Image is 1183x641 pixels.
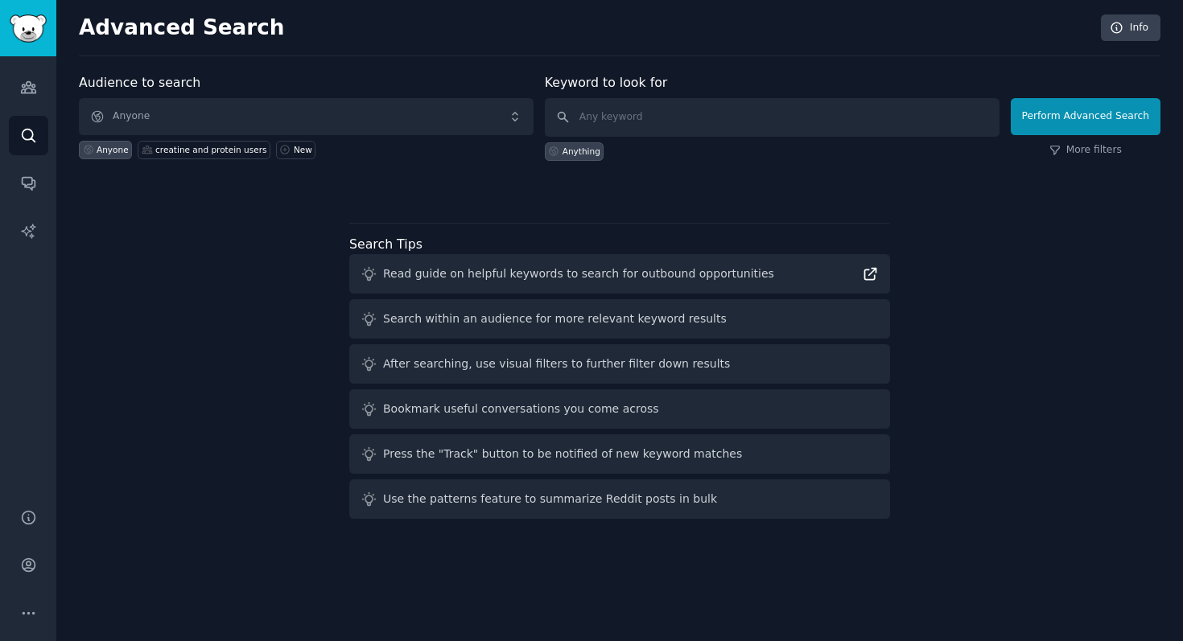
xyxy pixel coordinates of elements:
label: Search Tips [349,236,422,252]
div: Anyone [97,144,129,155]
button: Anyone [79,98,534,135]
a: More filters [1049,143,1122,158]
h2: Advanced Search [79,15,1092,41]
div: Use the patterns feature to summarize Reddit posts in bulk [383,491,717,507]
div: After searching, use visual filters to further filter down results [383,355,730,372]
div: Read guide on helpful keywords to search for outbound opportunities [383,265,774,282]
img: GummySearch logo [10,14,47,43]
label: Keyword to look for [545,75,668,90]
input: Any keyword [545,98,1000,137]
a: New [276,141,315,159]
label: Audience to search [79,75,200,90]
div: creatine and protein users [155,144,266,155]
div: Press the "Track" button to be notified of new keyword matches [383,446,742,462]
div: Bookmark useful conversations you come across [383,401,659,417]
div: Anything [563,146,600,157]
div: New [294,144,312,155]
a: Info [1101,14,1160,42]
button: Perform Advanced Search [1011,98,1160,135]
div: Search within an audience for more relevant keyword results [383,310,727,327]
